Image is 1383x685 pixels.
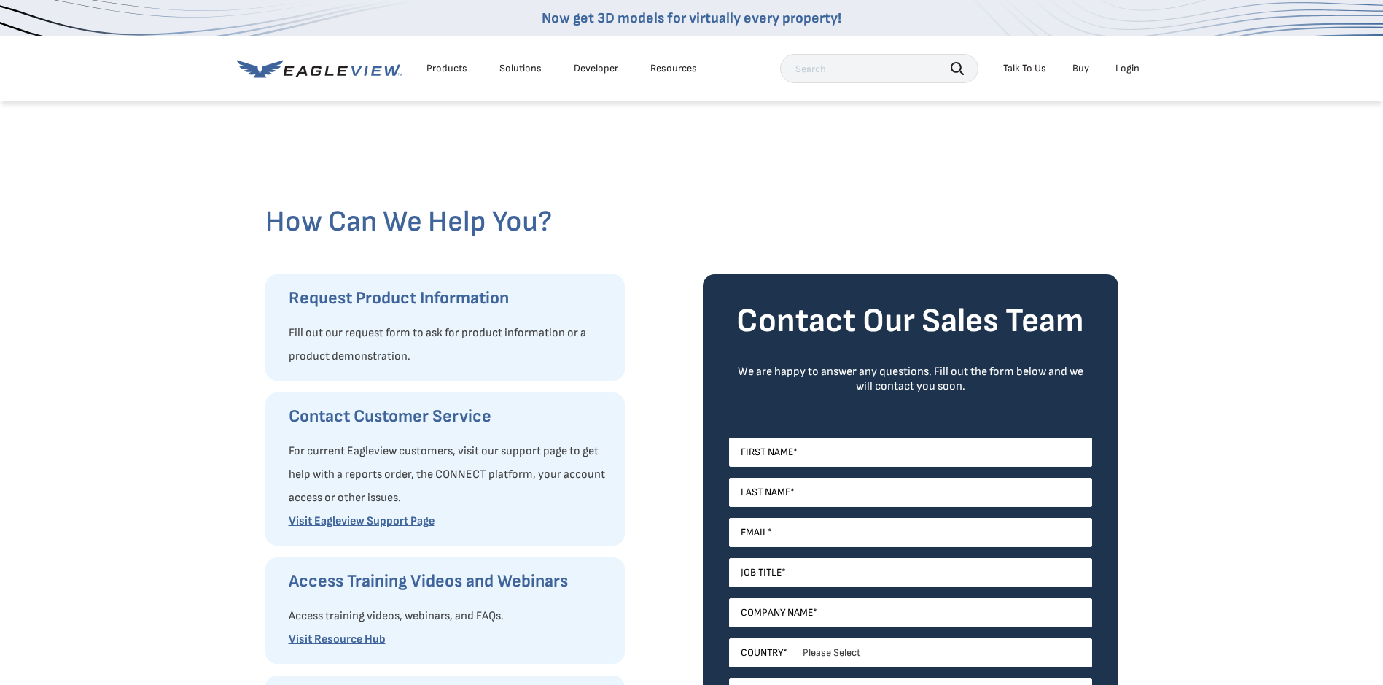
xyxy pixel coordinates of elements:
[499,62,542,75] div: Solutions
[574,62,618,75] a: Developer
[289,632,386,646] a: Visit Resource Hub
[650,62,697,75] div: Resources
[265,204,1118,239] h2: How Can We Help You?
[289,440,610,510] p: For current Eagleview customers, visit our support page to get help with a reports order, the CON...
[1003,62,1046,75] div: Talk To Us
[289,322,610,368] p: Fill out our request form to ask for product information or a product demonstration.
[426,62,467,75] div: Products
[1115,62,1139,75] div: Login
[289,514,435,528] a: Visit Eagleview Support Page
[542,9,841,27] a: Now get 3D models for virtually every property!
[1072,62,1089,75] a: Buy
[729,365,1092,394] div: We are happy to answer any questions. Fill out the form below and we will contact you soon.
[289,405,610,428] h3: Contact Customer Service
[780,54,978,83] input: Search
[289,570,610,593] h3: Access Training Videos and Webinars
[289,605,610,628] p: Access training videos, webinars, and FAQs.
[289,287,610,310] h3: Request Product Information
[736,301,1084,341] strong: Contact Our Sales Team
